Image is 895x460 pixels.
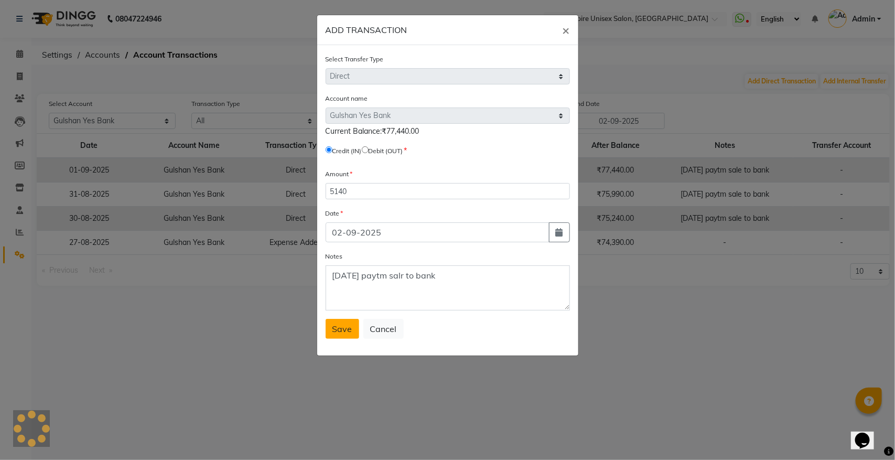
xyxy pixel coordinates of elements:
label: Debit (OUT) [369,146,403,156]
label: Notes [326,252,343,261]
h6: ADD TRANSACTION [326,24,407,36]
button: Save [326,319,359,339]
label: Date [326,209,343,218]
label: Amount [326,169,353,179]
iframe: chat widget [851,418,885,450]
label: Account name [326,94,368,103]
button: Cancel [363,319,404,339]
span: Save [332,324,352,334]
label: Select Transfer Type [326,55,384,64]
button: Close [554,15,578,45]
span: Current Balance:₹77,440.00 [326,126,419,136]
span: × [563,22,570,38]
label: Credit (IN) [332,146,362,156]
